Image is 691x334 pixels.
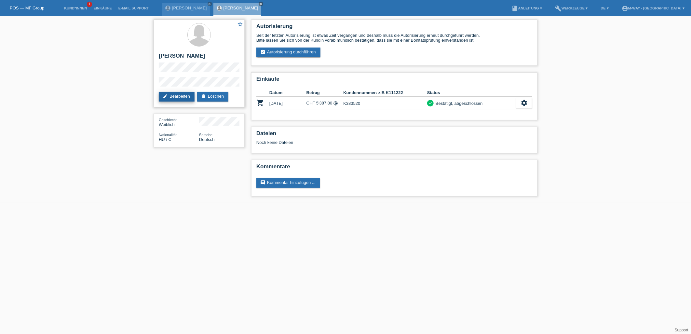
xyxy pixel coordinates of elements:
span: Deutsch [199,137,215,142]
a: E-Mail Support [115,6,152,10]
i: assignment_turned_in [260,49,265,55]
a: Einkäufe [90,6,115,10]
h2: Einkäufe [256,76,532,86]
span: Geschlecht [159,118,177,122]
h2: Dateien [256,130,532,140]
h2: Autorisierung [256,23,532,33]
span: 1 [87,2,92,7]
i: book [512,5,518,12]
i: delete [201,94,206,99]
div: Noch keine Dateien [256,140,455,145]
i: account_circle [622,5,628,12]
i: check [428,101,433,105]
span: Sprache [199,133,212,137]
a: Support [675,328,688,332]
th: Datum [269,89,306,97]
td: K383520 [343,97,427,110]
td: [DATE] [269,97,306,110]
h2: [PERSON_NAME] [159,53,239,63]
div: Seit der letzten Autorisierung ist etwas Zeit vergangen und deshalb muss die Autorisierung erneut... [256,33,532,43]
a: bookAnleitung ▾ [508,6,545,10]
th: Betrag [306,89,344,97]
a: [PERSON_NAME] [224,6,258,10]
a: commentKommentar hinzufügen ... [256,178,320,188]
a: close [208,2,212,6]
div: Bestätigt, abgeschlossen [434,100,483,107]
a: buildWerkzeuge ▾ [552,6,591,10]
i: Fixe Raten (24 Raten) [333,101,338,106]
i: build [555,5,562,12]
a: DE ▾ [598,6,612,10]
i: comment [260,180,265,185]
a: close [259,2,263,6]
a: [PERSON_NAME] [172,6,207,10]
a: deleteLöschen [197,92,228,102]
h2: Kommentare [256,163,532,173]
span: Ungarn / C / 05.01.2013 [159,137,171,142]
i: edit [163,94,168,99]
i: settings [521,99,528,106]
a: POS — MF Group [10,6,44,10]
a: editBearbeiten [159,92,195,102]
i: star_border [237,21,243,27]
th: Kundennummer: z.B K111222 [343,89,427,97]
td: CHF 5'387.80 [306,97,344,110]
i: POSP00026663 [256,99,264,107]
a: Kund*innen [61,6,90,10]
span: Nationalität [159,133,177,137]
a: star_border [237,21,243,28]
div: Weiblich [159,117,199,127]
th: Status [427,89,516,97]
a: account_circlem-way - [GEOGRAPHIC_DATA] ▾ [618,6,688,10]
a: assignment_turned_inAutorisierung durchführen [256,48,320,57]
